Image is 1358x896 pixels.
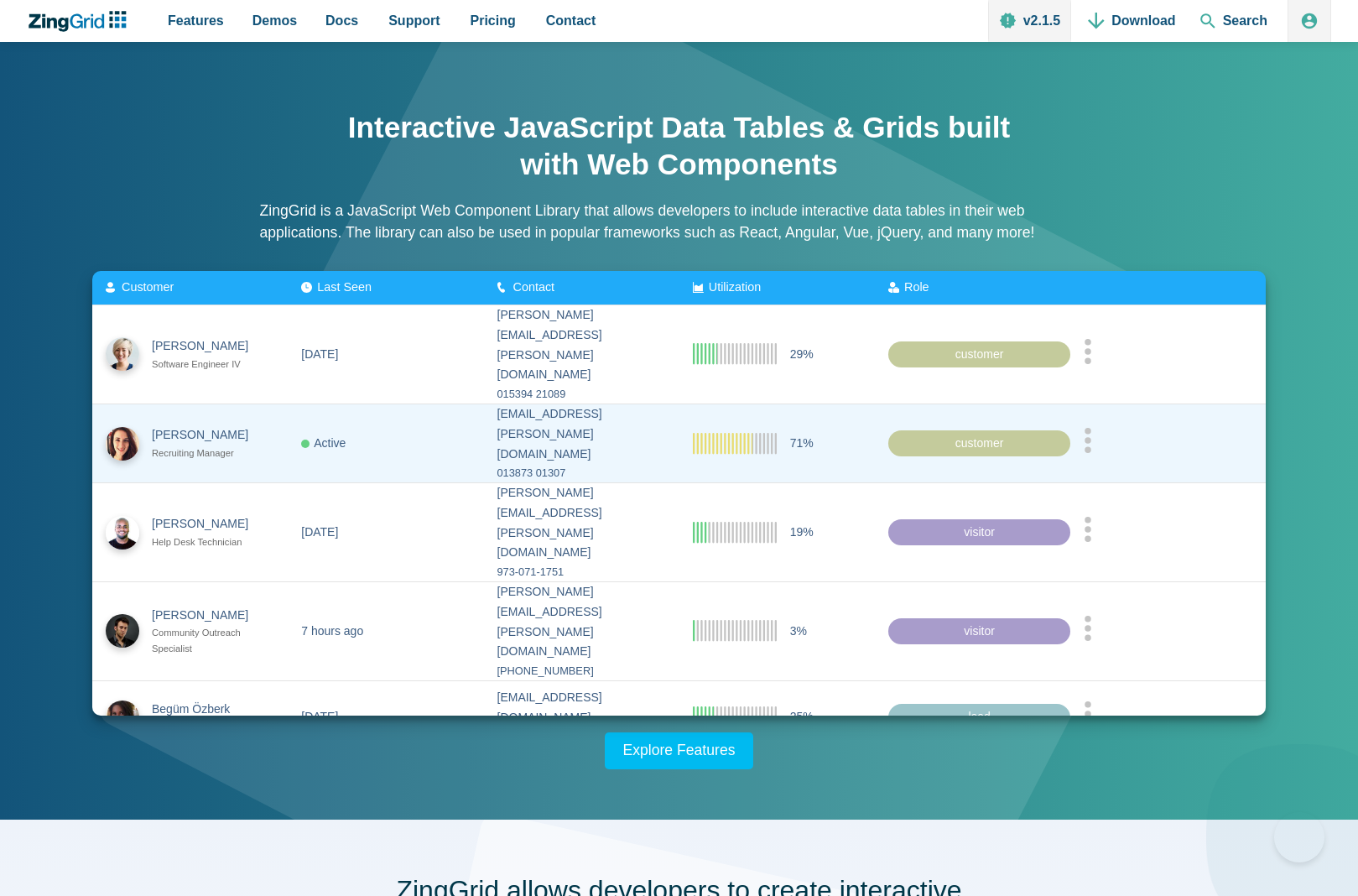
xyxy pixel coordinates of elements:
[709,280,761,294] span: Utilization
[168,9,224,32] span: Features
[252,9,297,32] span: Demos
[344,109,1015,183] h1: Interactive JavaScript Data Tables & Grids built with Web Components
[605,732,754,769] a: Explore Features
[388,9,440,32] span: Support
[888,617,1070,644] div: visitor
[790,707,814,727] span: 25%
[317,280,372,294] span: Last Seen
[497,563,665,581] div: 973-071-1751
[471,9,516,32] span: Pricing
[497,688,665,728] div: [EMAIL_ADDRESS][DOMAIN_NAME]
[301,344,338,364] div: [DATE]
[546,9,596,32] span: Contact
[888,430,1070,456] div: customer
[497,662,665,680] div: [PHONE_NUMBER]
[497,582,665,662] div: [PERSON_NAME][EMAIL_ADDRESS][PERSON_NAME][DOMAIN_NAME]
[27,11,135,32] a: ZingChart Logo. Click to return to the homepage
[888,341,1070,367] div: customer
[152,534,263,550] div: Help Desk Technician
[325,9,358,32] span: Docs
[152,699,263,719] div: Begüm Özberk
[904,280,929,294] span: Role
[122,280,174,294] span: Customer
[888,704,1070,731] div: lead
[497,305,665,385] div: [PERSON_NAME][EMAIL_ADDRESS][PERSON_NAME][DOMAIN_NAME]
[888,518,1070,545] div: visitor
[301,433,346,453] div: Active
[497,385,665,404] div: 015394 21089
[301,522,338,542] div: [DATE]
[790,433,814,453] span: 71%
[152,514,263,534] div: [PERSON_NAME]
[497,483,665,563] div: [PERSON_NAME][EMAIL_ADDRESS][PERSON_NAME][DOMAIN_NAME]
[1274,812,1324,862] iframe: Toggle Customer Support
[152,357,263,372] div: Software Engineer IV
[513,280,554,294] span: Contact
[152,425,263,445] div: [PERSON_NAME]
[260,200,1099,244] p: ZingGrid is a JavaScript Web Component Library that allows developers to include interactive data...
[152,625,263,657] div: Community Outreach Specialist
[497,404,665,464] div: [EMAIL_ADDRESS][PERSON_NAME][DOMAIN_NAME]
[152,605,263,625] div: [PERSON_NAME]
[497,464,665,482] div: 013873 01307
[790,621,807,641] span: 3%
[790,522,814,542] span: 19%
[301,707,338,727] div: [DATE]
[152,445,263,461] div: Recruiting Manager
[152,336,263,357] div: [PERSON_NAME]
[301,621,363,641] div: 7 hours ago
[790,344,814,364] span: 29%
